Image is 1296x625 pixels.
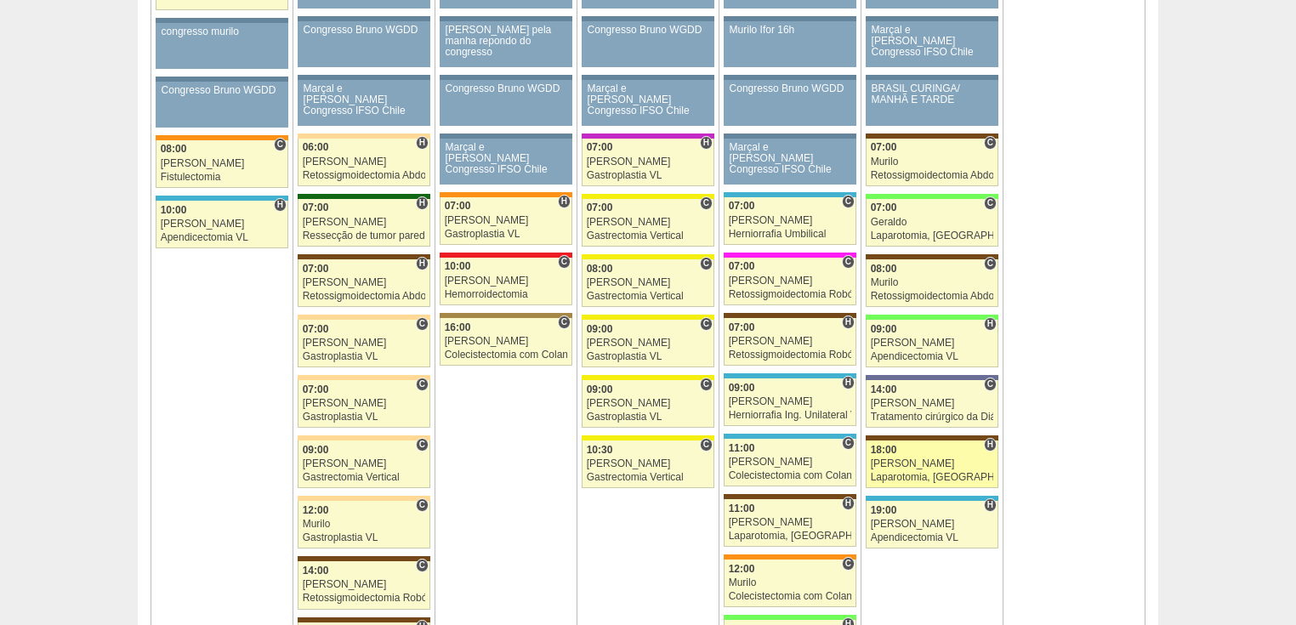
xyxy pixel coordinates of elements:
a: H 07:00 [PERSON_NAME] Retossigmoidectomia Abdominal VL [298,259,430,307]
a: C 07:00 Geraldo Laparotomia, [GEOGRAPHIC_DATA], Drenagem, Bridas VL [866,199,998,247]
span: 07:00 [303,323,329,335]
span: Hospital [842,315,855,329]
div: Gastrectomia Vertical [587,472,710,483]
div: Key: Aviso [156,18,288,23]
span: Consultório [842,436,855,450]
span: Hospital [416,257,429,270]
div: Retossigmoidectomia Abdominal VL [871,291,994,302]
span: Hospital [984,317,997,331]
div: [PERSON_NAME] [871,519,994,530]
div: Retossigmoidectomia Robótica [303,593,426,604]
span: 10:00 [161,204,187,216]
span: Consultório [842,557,855,571]
span: 11:00 [729,503,755,514]
div: Key: Neomater [156,196,288,201]
span: Hospital [558,195,571,208]
span: Consultório [984,136,997,150]
a: C 07:00 [PERSON_NAME] Gastroplastia VL [298,380,430,428]
div: Ressecção de tumor parede abdominal pélvica [303,230,426,241]
div: Gastroplastia VL [587,412,710,423]
span: Consultório [700,378,713,391]
div: Laparotomia, [GEOGRAPHIC_DATA], Drenagem, Bridas [729,531,852,542]
a: C 16:00 [PERSON_NAME] Colecistectomia com Colangiografia VL [440,318,572,366]
span: Hospital [984,498,997,512]
span: 09:00 [587,323,613,335]
div: [PERSON_NAME] [303,338,426,349]
div: Apendicectomia VL [871,532,994,543]
span: Hospital [274,198,287,212]
div: [PERSON_NAME] [871,458,994,469]
span: 07:00 [871,141,897,153]
div: Laparotomia, [GEOGRAPHIC_DATA], Drenagem, Bridas VL [871,472,994,483]
div: [PERSON_NAME] [445,276,568,287]
div: Gastroplastia VL [303,412,426,423]
a: H 11:00 [PERSON_NAME] Laparotomia, [GEOGRAPHIC_DATA], Drenagem, Bridas [724,499,856,547]
div: Retossigmoidectomia Abdominal VL [871,170,994,181]
div: Murilo [303,519,426,530]
a: C 09:00 [PERSON_NAME] Gastroplastia VL [582,320,714,367]
a: Marçal e [PERSON_NAME] Congresso IFSO Chile [298,80,430,126]
div: Congresso Bruno WGDD [304,25,425,36]
div: Key: Santa Rita [582,435,714,440]
div: Key: Assunção [440,253,572,258]
span: Hospital [416,196,429,210]
a: C 08:00 [PERSON_NAME] Gastrectomia Vertical [582,259,714,307]
div: Colecistectomia com Colangiografia VL [729,591,852,602]
span: 07:00 [303,263,329,275]
div: Herniorrafia Umbilical [729,229,852,240]
div: [PERSON_NAME] [445,215,568,226]
div: [PERSON_NAME] [303,277,426,288]
div: Marçal e [PERSON_NAME] Congresso IFSO Chile [446,142,567,176]
div: Gastroplastia VL [445,229,568,240]
a: congresso murilo [156,23,288,69]
span: 09:00 [587,384,613,395]
div: [PERSON_NAME] [587,398,710,409]
div: [PERSON_NAME] [587,156,710,168]
div: BRASIL CURINGA/ MANHÃ E TARDE [872,83,993,105]
a: C 14:00 [PERSON_NAME] Retossigmoidectomia Robótica [298,561,430,609]
span: Hospital [842,376,855,389]
span: 07:00 [729,200,755,212]
a: C 07:00 [PERSON_NAME] Herniorrafia Umbilical [724,197,856,245]
span: Consultório [984,378,997,391]
a: H 07:00 [PERSON_NAME] Gastroplastia VL [440,197,572,245]
span: Consultório [274,138,287,151]
div: Key: Aviso [298,16,430,21]
div: [PERSON_NAME] [871,398,994,409]
div: Geraldo [871,217,994,228]
div: Key: Neomater [724,373,856,378]
span: 18:00 [871,444,897,456]
span: 08:00 [871,263,897,275]
div: Key: Santa Joana [298,254,430,259]
div: [PERSON_NAME] [729,215,852,226]
div: Colecistectomia com Colangiografia VL [445,349,568,361]
span: 11:00 [729,442,755,454]
div: [PERSON_NAME] [871,338,994,349]
div: Key: São Luiz - SCS [156,135,288,140]
div: [PERSON_NAME] [303,579,426,590]
a: C 07:00 Murilo Retossigmoidectomia Abdominal VL [866,139,998,186]
span: 10:30 [587,444,613,456]
span: 19:00 [871,504,897,516]
div: [PERSON_NAME] [445,336,568,347]
div: Tratamento cirúrgico da Diástase do reto abdomem [871,412,994,423]
span: 12:00 [303,504,329,516]
div: Key: Brasil [866,315,998,320]
a: H 18:00 [PERSON_NAME] Laparotomia, [GEOGRAPHIC_DATA], Drenagem, Bridas VL [866,440,998,488]
a: H 09:00 [PERSON_NAME] Herniorrafia Ing. Unilateral VL [724,378,856,426]
span: 09:00 [729,382,755,394]
a: C 12:00 Murilo Gastroplastia VL [298,501,430,548]
div: Herniorrafia Ing. Unilateral VL [729,410,852,421]
div: Murilo [871,156,994,168]
span: 07:00 [445,200,471,212]
a: Congresso Bruno WGDD [440,80,572,126]
span: Consultório [558,255,571,269]
div: [PERSON_NAME] [161,219,284,230]
a: BRASIL CURINGA/ MANHÃ E TARDE [866,80,998,126]
div: Key: Santa Maria [298,194,430,199]
div: Congresso Bruno WGDD [588,25,709,36]
span: 07:00 [587,202,613,213]
div: Gastroplastia VL [587,170,710,181]
a: Marçal e [PERSON_NAME] Congresso IFSO Chile [440,139,572,185]
a: C 07:00 [PERSON_NAME] Gastroplastia VL [298,320,430,367]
